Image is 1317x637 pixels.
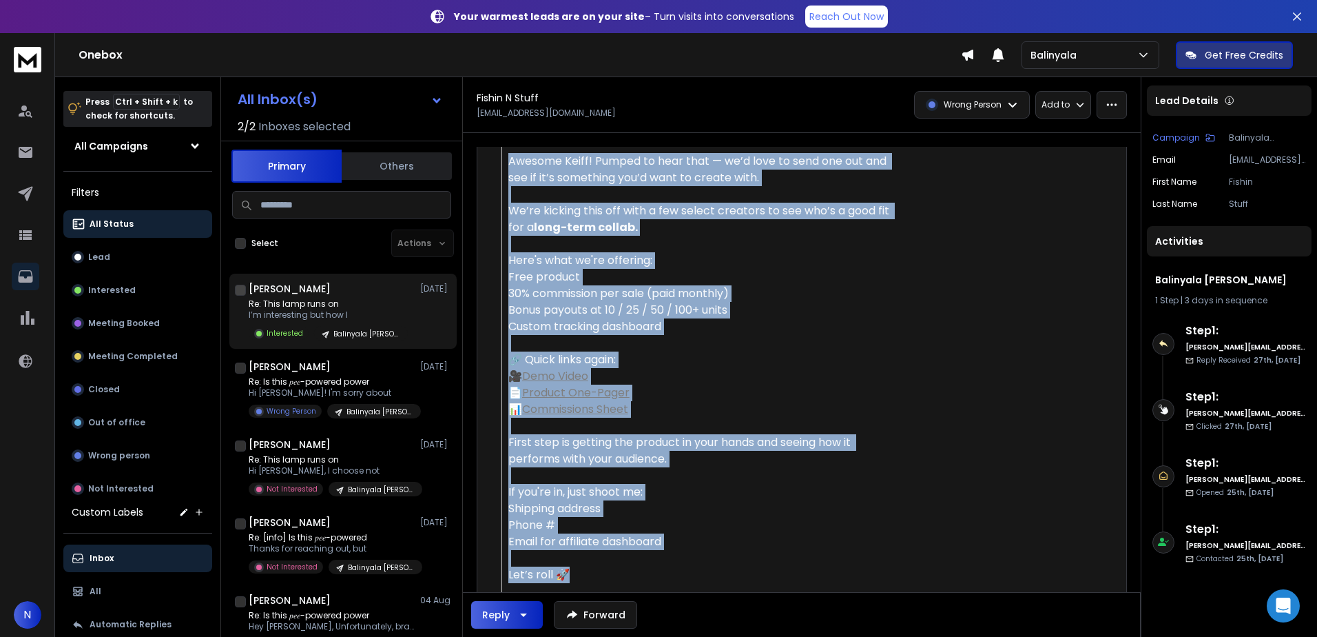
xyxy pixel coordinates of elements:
[249,516,331,529] h1: [PERSON_NAME]
[420,361,451,372] p: [DATE]
[1155,273,1303,287] h1: Balinyala [PERSON_NAME]
[1155,94,1219,108] p: Lead Details
[1254,355,1300,365] span: 27th, [DATE]
[14,47,41,72] img: logo
[454,10,645,23] strong: Your warmest leads are on your site
[482,608,510,622] div: Reply
[1267,589,1300,623] div: Open Intercom Messenger
[1155,295,1303,306] div: |
[508,567,899,583] div: Let’s roll 🚀
[554,601,637,629] button: Forward
[508,385,899,401] div: 📄
[63,276,212,304] button: Interested
[63,243,212,271] button: Lead
[267,562,318,572] p: Not Interested
[63,310,212,337] button: Meeting Booked
[477,108,616,119] p: [EMAIL_ADDRESS][DOMAIN_NAME]
[88,417,145,428] p: Out of office
[90,586,101,597] p: All
[508,517,899,534] div: Phone #
[249,594,331,607] h1: [PERSON_NAME]
[88,450,150,461] p: Wrong person
[508,285,899,302] div: 30% commission per sale (paid monthly)
[471,601,543,629] button: Reply
[1196,554,1283,564] p: Contacted
[251,238,278,249] label: Select
[1185,540,1306,551] h6: [PERSON_NAME][EMAIL_ADDRESS][PERSON_NAME][DOMAIN_NAME]
[63,132,212,160] button: All Campaigns
[508,352,899,368] div: 🔗 Quick links again:
[1185,342,1306,352] h6: [PERSON_NAME][EMAIL_ADDRESS][PERSON_NAME][DOMAIN_NAME]
[1147,226,1311,256] div: Activities
[63,409,212,436] button: Out of office
[267,484,318,494] p: Not Interested
[90,219,134,230] p: All Status
[508,534,899,550] div: Email for affiliate dashboard
[1030,48,1082,62] p: Balinyala
[1185,389,1306,405] h6: Step 1 :
[1236,554,1283,564] span: 25th, [DATE]
[1229,176,1306,188] p: Fishin
[63,376,212,403] button: Closed
[1176,41,1293,69] button: Get Free Credits
[454,10,794,23] p: – Turn visits into conversations
[72,505,143,519] h3: Custom Labels
[267,328,303,338] p: Interested
[249,282,331,296] h1: [PERSON_NAME]
[249,543,414,554] p: Thanks for reaching out, but
[348,563,414,573] p: Balinyala [PERSON_NAME]
[508,203,899,236] div: We’re kicking this off with a few select creators to see who’s a good fit for a
[1185,294,1267,306] span: 3 days in sequence
[90,619,172,630] p: Automatic Replies
[249,376,414,387] p: Re: Is this 𝑝𝑒𝑒-powered power
[508,484,899,501] div: If you're in, just shoot me:
[249,621,414,632] p: Hey [PERSON_NAME], Unfortunately, brand dont
[1185,521,1306,538] h6: Step 1 :
[63,183,212,202] h3: Filters
[249,299,408,310] p: Re: This lamp runs on
[1229,154,1306,165] p: [EMAIL_ADDRESS][DOMAIN_NAME]
[1155,294,1179,306] span: 1 Step
[1152,199,1197,210] p: Last Name
[522,368,588,384] a: Demo Video
[14,601,41,629] button: N
[249,610,414,621] p: Re: Is this 𝑝𝑒𝑒-powered power
[1041,99,1070,110] p: Add to
[88,384,120,395] p: Closed
[1196,355,1300,365] p: Reply Received
[1196,487,1274,498] p: Opened
[249,438,331,452] h1: [PERSON_NAME]
[1185,474,1306,485] h6: [PERSON_NAME][EMAIL_ADDRESS][PERSON_NAME][DOMAIN_NAME]
[88,252,110,263] p: Lead
[1205,48,1283,62] p: Get Free Credits
[508,434,899,467] div: First step is getting the product in your hands and seeing how it performs with your audience.
[63,475,212,503] button: Not Interested
[1229,132,1306,143] p: Balinyala [PERSON_NAME]
[249,465,414,476] p: Hi [PERSON_NAME], I choose not
[249,360,331,374] h1: [PERSON_NAME]
[508,318,899,335] div: Custom tracking dashboard
[508,269,899,285] div: Free product
[508,501,899,517] div: Shipping address
[267,406,316,416] p: Wrong Person
[333,329,400,339] p: Balinyala [PERSON_NAME]
[522,385,630,401] a: Product One-Pager
[809,10,884,23] p: Reach Out Now
[508,153,899,186] div: Awesome Keiff! Pumped to hear that — we’d love to send one out and see if it’s something you’d wa...
[231,150,342,183] button: Primary
[534,219,638,235] strong: long-term collab.
[1229,199,1306,210] p: Stuff
[508,368,899,385] div: 🎥
[1152,132,1215,143] button: Campaign
[348,485,414,495] p: Balinyala [PERSON_NAME]
[85,95,193,123] p: Press to check for shortcuts.
[63,578,212,605] button: All
[1227,487,1274,498] span: 25th, [DATE]
[88,318,160,329] p: Meeting Booked
[258,119,351,135] h3: Inboxes selected
[805,6,888,28] a: Reach Out Now
[113,94,180,110] span: Ctrl + Shift + k
[342,151,452,181] button: Others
